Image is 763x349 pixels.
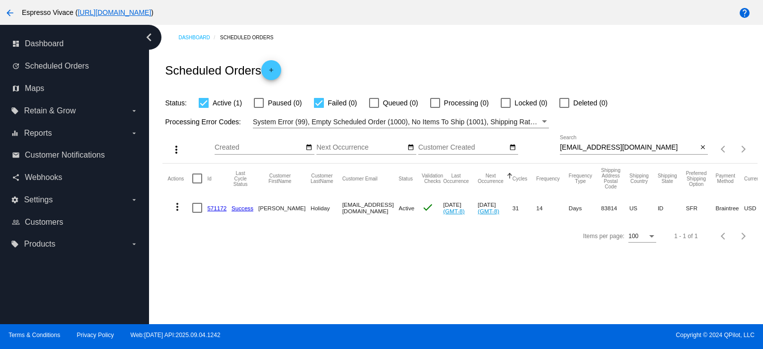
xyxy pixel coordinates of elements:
[130,240,138,248] i: arrow_drop_down
[734,226,754,246] button: Next page
[714,139,734,159] button: Previous page
[573,97,608,109] span: Deleted (0)
[12,174,20,181] i: share
[12,170,138,185] a: share Webhooks
[328,97,357,109] span: Failed (0)
[658,173,677,184] button: Change sorting for ShippingState
[24,240,55,249] span: Products
[231,171,249,187] button: Change sorting for LastProcessingCycleId
[443,193,478,222] mat-cell: [DATE]
[601,168,620,189] button: Change sorting for ShippingPostcode
[215,144,304,152] input: Created
[8,332,60,339] a: Terms & Conditions
[165,118,241,126] span: Processing Error Codes:
[422,164,443,193] mat-header-cell: Validation Checks
[399,175,413,181] button: Change sorting for Status
[12,81,138,96] a: map Maps
[258,193,310,222] mat-cell: [PERSON_NAME]
[268,97,302,109] span: Paused (0)
[25,173,62,182] span: Webhooks
[422,201,434,213] mat-icon: check
[583,233,624,240] div: Items per page:
[342,193,399,222] mat-cell: [EMAIL_ADDRESS][DOMAIN_NAME]
[4,7,16,19] mat-icon: arrow_back
[11,129,19,137] i: equalizer
[342,175,378,181] button: Change sorting for CustomerEmail
[399,205,415,211] span: Active
[130,107,138,115] i: arrow_drop_down
[305,144,312,152] mat-icon: date_range
[207,175,211,181] button: Change sorting for Id
[207,205,227,211] a: 571172
[716,193,744,222] mat-cell: Braintree
[253,116,549,128] mat-select: Filter by Processing Error Codes
[130,196,138,204] i: arrow_drop_down
[25,151,105,160] span: Customer Notifications
[12,151,20,159] i: email
[178,30,220,45] a: Dashboard
[699,144,706,152] mat-icon: close
[165,60,281,80] h2: Scheduled Orders
[407,144,414,152] mat-icon: date_range
[686,193,716,222] mat-cell: SFR
[739,7,751,19] mat-icon: help
[560,144,697,152] input: Search
[77,8,151,16] a: [URL][DOMAIN_NAME]
[478,193,513,222] mat-cell: [DATE]
[12,58,138,74] a: update Scheduled Orders
[569,193,601,222] mat-cell: Days
[443,173,469,184] button: Change sorting for LastOccurrenceUtc
[12,214,138,230] a: people_outline Customers
[12,40,20,48] i: dashboard
[25,218,63,227] span: Customers
[513,175,528,181] button: Change sorting for Cycles
[12,147,138,163] a: email Customer Notifications
[167,164,192,193] mat-header-cell: Actions
[213,97,242,109] span: Active (1)
[25,39,64,48] span: Dashboard
[24,129,52,138] span: Reports
[418,144,508,152] input: Customer Created
[515,97,547,109] span: Locked (0)
[220,30,282,45] a: Scheduled Orders
[141,29,157,45] i: chevron_left
[536,175,560,181] button: Change sorting for Frequency
[569,173,592,184] button: Change sorting for FrequencyType
[12,62,20,70] i: update
[258,173,302,184] button: Change sorting for CustomerFirstName
[390,332,755,339] span: Copyright © 2024 QPilot, LLC
[697,143,708,153] button: Clear
[310,173,333,184] button: Change sorting for CustomerLastName
[165,99,187,107] span: Status:
[25,62,89,71] span: Scheduled Orders
[734,139,754,159] button: Next page
[316,144,406,152] input: Next Occurrence
[11,196,19,204] i: settings
[513,193,536,222] mat-cell: 31
[478,173,504,184] button: Change sorting for NextOccurrenceUtc
[628,233,656,240] mat-select: Items per page:
[310,193,342,222] mat-cell: Holiday
[478,208,499,214] a: (GMT-8)
[444,97,489,109] span: Processing (0)
[509,144,516,152] mat-icon: date_range
[77,332,114,339] a: Privacy Policy
[170,144,182,156] mat-icon: more_vert
[171,201,183,213] mat-icon: more_vert
[22,8,153,16] span: Espresso Vivace ( )
[658,193,686,222] mat-cell: ID
[536,193,569,222] mat-cell: 14
[12,85,20,92] i: map
[629,173,649,184] button: Change sorting for ShippingCountry
[12,218,20,226] i: people_outline
[265,67,277,79] mat-icon: add
[628,233,638,240] span: 100
[12,36,138,52] a: dashboard Dashboard
[24,195,53,204] span: Settings
[11,107,19,115] i: local_offer
[716,173,735,184] button: Change sorting for PaymentMethod.Type
[674,233,697,240] div: 1 - 1 of 1
[24,106,76,115] span: Retain & Grow
[601,193,629,222] mat-cell: 83814
[629,193,658,222] mat-cell: US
